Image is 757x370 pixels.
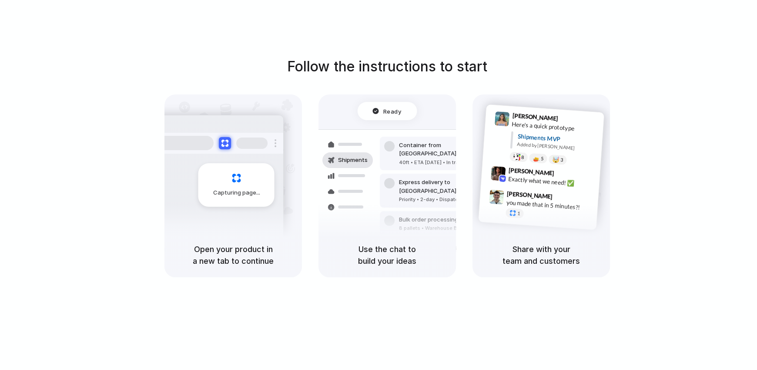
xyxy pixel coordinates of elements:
div: Added by [PERSON_NAME] [517,140,597,153]
div: Exactly what we need! ✅ [508,174,595,189]
h5: Use the chat to build your ideas [329,243,445,267]
h5: Share with your team and customers [483,243,600,267]
h5: Open your product in a new tab to continue [175,243,291,267]
span: Capturing page [213,188,261,197]
span: Shipments [338,156,368,165]
span: 3 [560,157,563,162]
span: 8 [521,155,524,159]
div: you made that in 5 minutes?! [506,198,593,212]
div: 🤯 [552,156,559,163]
span: 9:41 AM [561,114,579,125]
span: [PERSON_NAME] [508,165,554,178]
span: [PERSON_NAME] [512,111,558,123]
div: Express delivery to [GEOGRAPHIC_DATA] [399,178,493,195]
div: 8 pallets • Warehouse B • Packed [399,225,480,232]
span: [PERSON_NAME] [507,188,553,201]
div: Container from [GEOGRAPHIC_DATA] [399,141,493,158]
span: 9:47 AM [555,193,573,203]
span: 5 [541,156,544,161]
span: Ready [383,107,402,115]
span: 9:42 AM [557,169,575,180]
div: Here's a quick prototype [512,119,599,134]
div: Shipments MVP [517,131,598,146]
div: Priority • 2-day • Dispatched [399,196,493,203]
div: Bulk order processing [399,215,480,224]
span: 1 [517,211,520,215]
h1: Follow the instructions to start [287,56,487,77]
div: 40ft • ETA [DATE] • In transit [399,159,493,166]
